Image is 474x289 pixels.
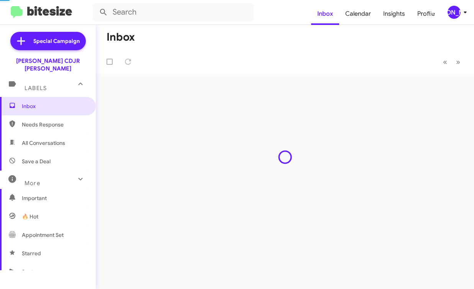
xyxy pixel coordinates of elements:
[22,102,87,110] span: Inbox
[22,213,38,220] span: 🔥 Hot
[22,250,41,257] span: Starred
[451,54,465,70] button: Next
[438,54,452,70] button: Previous
[22,121,87,128] span: Needs Response
[25,180,40,187] span: More
[439,54,465,70] nav: Page navigation example
[93,3,254,21] input: Search
[441,6,466,19] button: [PERSON_NAME]
[22,139,65,147] span: All Conversations
[22,158,51,165] span: Save a Deal
[22,194,87,202] span: Important
[22,268,33,276] span: Sent
[448,6,461,19] div: [PERSON_NAME]
[33,37,80,45] span: Special Campaign
[311,3,339,25] a: Inbox
[25,85,47,92] span: Labels
[443,57,447,67] span: «
[411,3,441,25] a: Profile
[456,57,460,67] span: »
[10,32,86,50] a: Special Campaign
[22,231,64,239] span: Appointment Set
[339,3,377,25] a: Calendar
[107,31,135,43] h1: Inbox
[377,3,411,25] a: Insights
